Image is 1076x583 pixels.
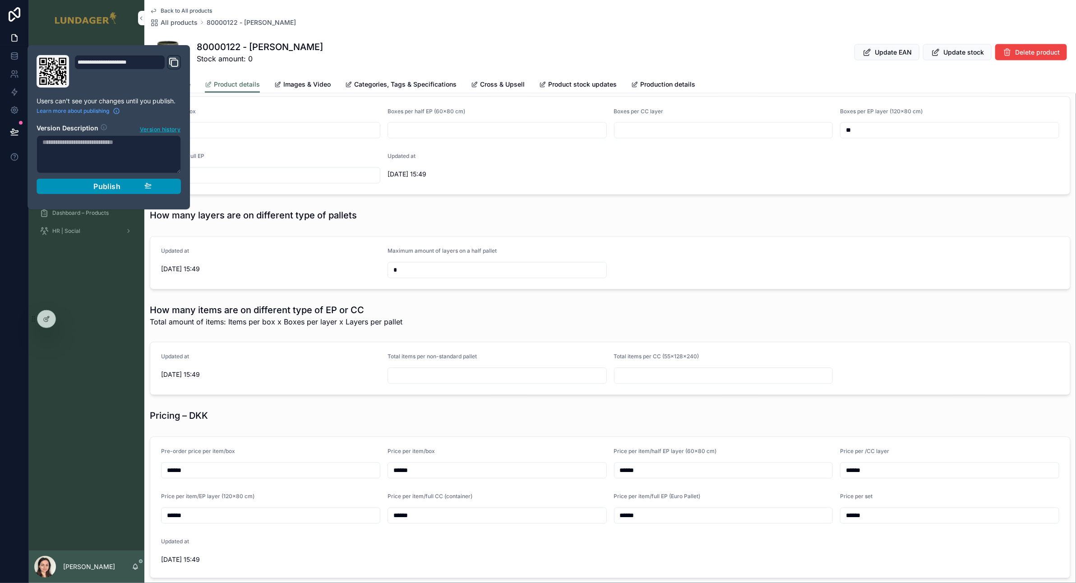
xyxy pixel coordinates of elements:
span: Price per item/box [388,448,435,455]
button: Delete product [995,44,1067,60]
a: Orders67 [34,42,139,59]
a: Product details [205,76,260,93]
span: Delete product [1015,48,1060,57]
span: Total amount of items: Items per box x Boxes per layer x Layers per pallet [150,317,402,328]
h1: 80000122 - [PERSON_NAME] [197,41,323,53]
span: Dashboard – Products [52,209,109,217]
span: Boxes per EP layer (120x80 cm) [840,108,923,115]
span: Boxes per CC layer [614,108,664,115]
h1: How many items are on different type of EP or CC [150,304,402,317]
span: [DATE] 15:49 [161,555,380,564]
span: Total items per CC (55x128x240) [614,353,699,360]
button: Update EAN [854,44,919,60]
span: Updated at [161,538,189,545]
h1: Pricing – DKK [150,410,208,422]
a: Back to All products [150,7,212,14]
span: Price per item/half EP layer (60x80 cm) [614,448,717,455]
span: Cross & Upsell [480,80,525,89]
span: Price per /CC layer [840,448,889,455]
span: Price per item/full CC (container) [388,493,472,500]
span: Updated at [161,353,189,360]
button: Update stock [923,44,992,60]
span: Maximum amount of layers on a half pallet [388,248,497,254]
span: HR | Social [52,227,80,235]
a: 80000122 - [PERSON_NAME] [207,18,296,27]
span: Version history [140,124,180,133]
span: [DATE] 15:49 [388,170,607,179]
span: Total items per non-standard pallet [388,353,477,360]
span: [DATE] 15:49 [161,370,380,379]
span: Updated at [388,153,416,160]
a: HR | Social [34,223,139,239]
a: Images & Video [274,76,331,94]
h2: Version Description [37,124,98,134]
span: Product stock updates [548,80,617,89]
span: Stock amount: 0 [197,53,323,64]
span: All products [161,18,198,27]
p: Users can't see your changes until you publish. [37,97,181,106]
span: Production details [640,80,695,89]
span: Price per set [840,493,873,500]
h1: How many layers are on different type of pallets [150,209,357,222]
span: Product details [214,80,260,89]
div: scrollable content [29,36,144,251]
p: [PERSON_NAME] [63,562,115,571]
span: Learn more about publishing [37,107,109,115]
a: Cross & Upsell [471,76,525,94]
span: Categories, Tags & Specifications [354,80,457,89]
div: Domain and Custom Link [74,55,181,88]
button: Version history [139,124,181,134]
span: Price per item/EP layer (120x80 cm) [161,493,254,500]
a: All products [150,18,198,27]
span: Update EAN [875,48,912,57]
span: Boxes per half EP (60x80 cm) [388,108,465,115]
a: Product stock updates [539,76,617,94]
span: [DATE] 15:49 [161,265,380,274]
button: Publish [37,179,181,194]
span: Back to All products [161,7,212,14]
a: Learn more about publishing [37,107,120,115]
span: Images & Video [283,80,331,89]
img: App logo [54,11,119,25]
span: Pre-order price per item/box [161,448,235,455]
a: Categories, Tags & Specifications [345,76,457,94]
span: Price per item/full EP (Euro Pallet) [614,493,701,500]
a: Dashboard – Products [34,205,139,221]
span: Publish [93,182,120,191]
span: Updated at [161,248,189,254]
a: Production details [631,76,695,94]
span: Update stock [943,48,984,57]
